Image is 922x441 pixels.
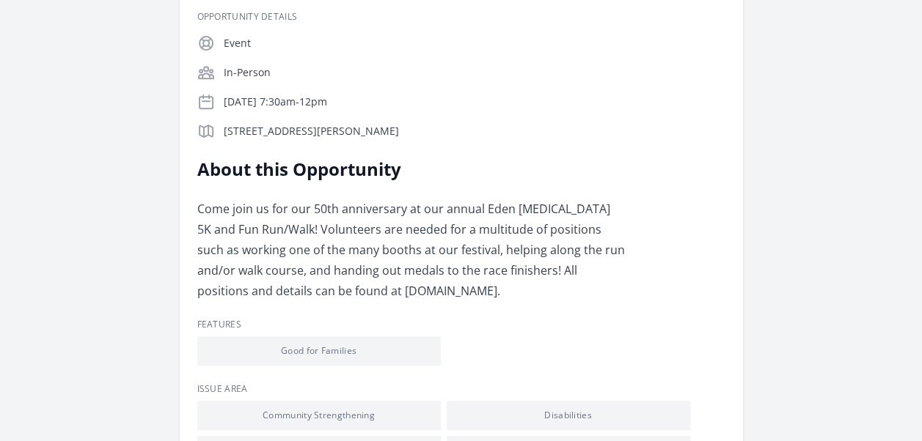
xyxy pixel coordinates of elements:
p: [STREET_ADDRESS][PERSON_NAME] [224,124,725,138]
h3: Features [197,319,725,330]
p: Come join us for our 50th anniversary at our annual Eden [MEDICAL_DATA] 5K and Fun Run/Walk! Volu... [197,199,626,301]
p: Event [224,36,725,51]
li: Disabilities [447,401,690,430]
li: Good for Families [197,336,441,366]
p: [DATE] 7:30am-12pm [224,94,725,109]
p: In-Person [224,65,725,80]
h2: About this Opportunity [197,157,626,181]
h3: Opportunity Details [197,11,725,23]
h3: Issue area [197,383,725,395]
li: Community Strengthening [197,401,441,430]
